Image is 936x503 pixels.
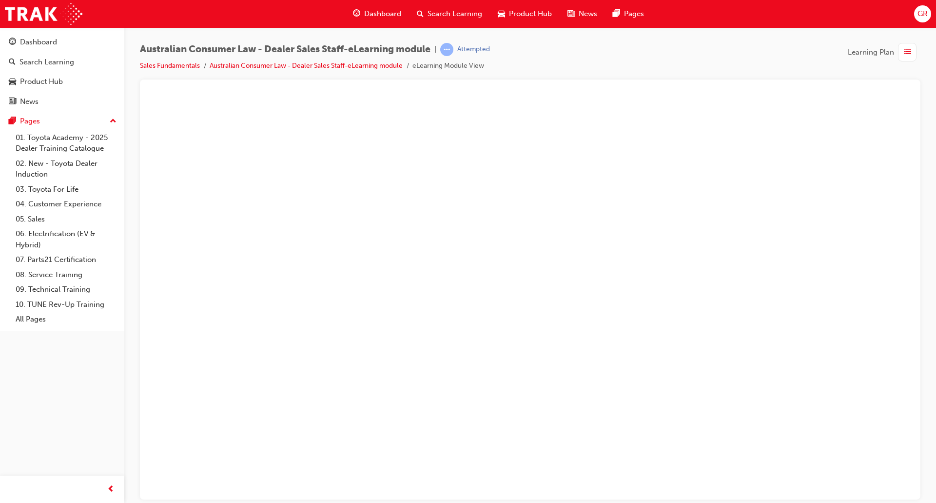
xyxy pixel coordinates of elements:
span: | [434,44,436,55]
div: News [20,96,39,107]
button: DashboardSearch LearningProduct HubNews [4,31,120,112]
div: Dashboard [20,37,57,48]
button: Pages [4,112,120,130]
span: Search Learning [428,8,482,20]
a: 07. Parts21 Certification [12,252,120,267]
a: guage-iconDashboard [345,4,409,24]
a: 10. TUNE Rev-Up Training [12,297,120,312]
span: pages-icon [9,117,16,126]
a: 02. New - Toyota Dealer Induction [12,156,120,182]
span: Pages [624,8,644,20]
span: car-icon [9,78,16,86]
span: news-icon [567,8,575,20]
div: Attempted [457,45,490,54]
span: Dashboard [364,8,401,20]
span: News [579,8,597,20]
span: Learning Plan [848,47,894,58]
span: GR [917,8,928,20]
a: 09. Technical Training [12,282,120,297]
button: GR [914,5,931,22]
a: News [4,93,120,111]
div: Product Hub [20,76,63,87]
a: 01. Toyota Academy - 2025 Dealer Training Catalogue [12,130,120,156]
a: Australian Consumer Law - Dealer Sales Staff-eLearning module [210,61,403,70]
a: pages-iconPages [605,4,652,24]
span: Product Hub [509,8,552,20]
a: 08. Service Training [12,267,120,282]
div: Search Learning [19,57,74,68]
a: search-iconSearch Learning [409,4,490,24]
span: guage-icon [353,8,360,20]
li: eLearning Module View [412,60,484,72]
span: car-icon [498,8,505,20]
span: news-icon [9,98,16,106]
div: Pages [20,116,40,127]
span: learningRecordVerb_ATTEMPT-icon [440,43,453,56]
span: up-icon [110,115,117,128]
a: news-iconNews [560,4,605,24]
span: pages-icon [613,8,620,20]
span: search-icon [417,8,424,20]
a: Dashboard [4,33,120,51]
a: 03. Toyota For Life [12,182,120,197]
span: prev-icon [107,483,115,496]
a: 06. Electrification (EV & Hybrid) [12,226,120,252]
a: All Pages [12,312,120,327]
span: list-icon [904,46,911,59]
a: Search Learning [4,53,120,71]
a: 04. Customer Experience [12,197,120,212]
a: Sales Fundamentals [140,61,200,70]
img: Trak [5,3,82,25]
a: car-iconProduct Hub [490,4,560,24]
span: search-icon [9,58,16,67]
button: Learning Plan [848,43,920,61]
span: Australian Consumer Law - Dealer Sales Staff-eLearning module [140,44,430,55]
span: guage-icon [9,38,16,47]
a: 05. Sales [12,212,120,227]
a: Product Hub [4,73,120,91]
